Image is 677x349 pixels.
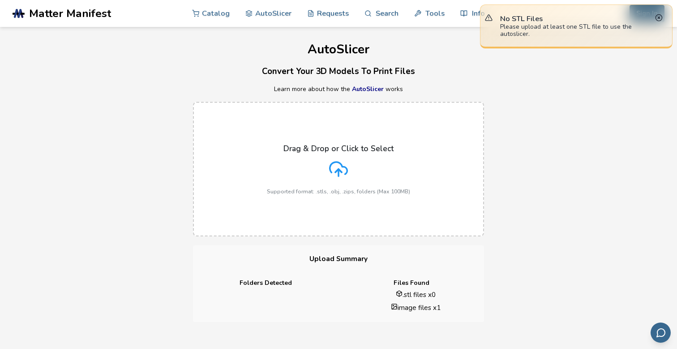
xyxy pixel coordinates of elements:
[283,144,394,153] p: Drag & Drop or Click to Select
[199,279,332,287] h4: Folders Detected
[500,14,653,23] p: No STL Files
[354,290,478,299] li: .stl files x 0
[651,323,671,343] button: Send feedback via email
[500,23,653,38] div: Please upload at least one STL file to use the autoslicer.
[29,7,111,20] span: Matter Manifest
[193,245,484,273] h3: Upload Summary
[352,85,384,93] a: AutoSlicer
[345,279,478,287] h4: Files Found
[354,303,478,312] li: image files x 1
[267,188,410,195] p: Supported format: .stls, .obj, .zips, folders (Max 100MB)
